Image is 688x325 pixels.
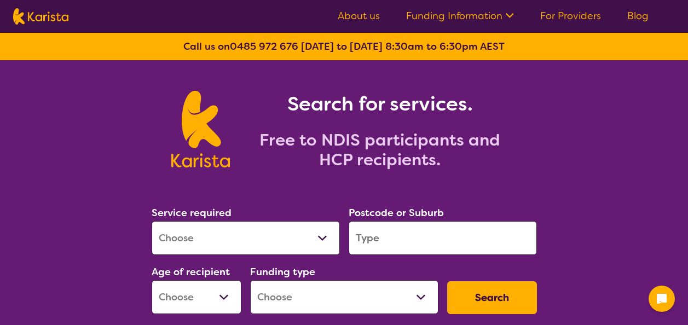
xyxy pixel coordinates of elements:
a: Blog [627,9,649,22]
h2: Free to NDIS participants and HCP recipients. [243,130,517,170]
button: Search [447,281,537,314]
h1: Search for services. [243,91,517,117]
img: Karista logo [171,91,230,167]
label: Service required [152,206,232,219]
a: Funding Information [406,9,514,22]
input: Type [349,221,537,255]
img: Karista logo [13,8,68,25]
label: Postcode or Suburb [349,206,444,219]
label: Funding type [250,265,315,278]
a: For Providers [540,9,601,22]
b: Call us on [DATE] to [DATE] 8:30am to 6:30pm AEST [183,40,505,53]
a: About us [338,9,380,22]
a: 0485 972 676 [230,40,298,53]
label: Age of recipient [152,265,230,278]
